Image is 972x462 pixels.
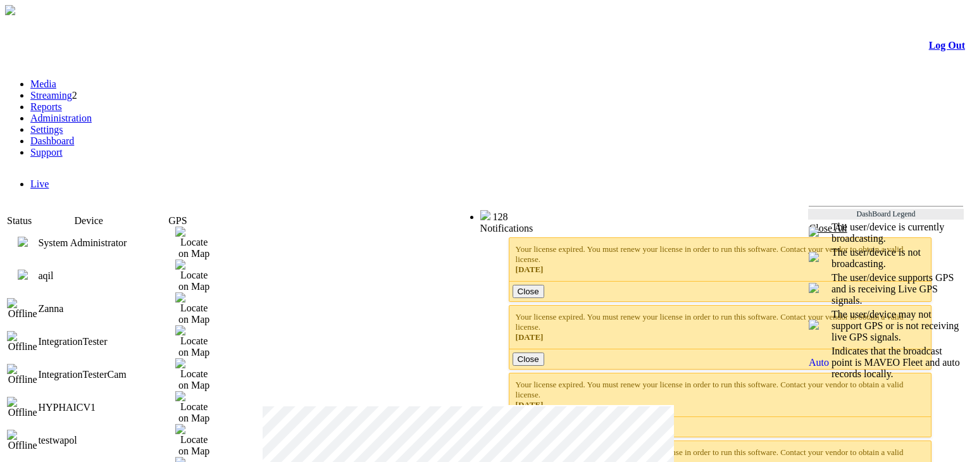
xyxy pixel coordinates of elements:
[513,353,544,366] button: Close
[294,211,455,220] span: Welcome, System Administrator (Administrator)
[175,391,213,424] img: Locate on Map
[175,325,213,358] img: Locate on Map
[30,113,92,123] a: Administration
[516,332,544,342] span: [DATE]
[809,357,829,368] span: Auto
[809,283,819,293] img: crosshair_blue.png
[30,135,74,146] a: Dashboard
[513,285,544,298] button: Close
[38,227,175,259] td: System Administrator
[30,78,56,89] a: Media
[831,308,964,344] td: The user/device may not support GPS or is not receiving live GPS signals.
[175,259,213,292] img: Locate on Map
[30,124,63,135] a: Settings
[809,227,819,237] img: miniPlay.png
[75,215,153,227] td: Device
[38,424,175,457] td: testwapol
[7,215,75,227] td: Status
[7,364,38,385] img: Offline
[175,424,213,457] img: Locate on Map
[516,265,544,274] span: [DATE]
[30,90,72,101] a: Streaming
[7,298,38,320] img: Offline
[809,252,819,262] img: miniNoPlay.png
[38,325,175,358] td: IntegrationTester
[72,90,77,101] span: 2
[809,320,819,330] img: crosshair_gray.png
[480,210,490,220] img: bell25.png
[18,237,28,247] img: miniPlay.png
[38,259,175,292] td: aqil
[7,331,38,353] img: Offline
[30,178,49,189] a: Live
[38,292,175,325] td: Zanna
[175,358,213,391] img: Locate on Map
[516,380,925,410] div: Your license expired. You must renew your license in order to run this software. Contact your ven...
[153,215,203,227] td: GPS
[5,5,15,15] img: arrow-3.png
[929,40,965,51] a: Log Out
[7,397,38,418] img: Offline
[516,400,544,409] span: [DATE]
[18,270,28,280] img: miniPlay.png
[30,101,62,112] a: Reports
[175,292,213,325] img: Locate on Map
[831,345,964,380] td: Indicates that the broadcast point is MAVEO Fleet and auto records locally.
[516,312,925,342] div: Your license expired. You must renew your license in order to run this software. Contact your ven...
[175,227,213,259] img: Locate on Map
[480,223,940,234] div: Notifications
[38,391,175,424] td: HYPHAICV1
[831,272,964,307] td: The user/device supports GPS and is receiving Live GPS signals.
[831,246,964,270] td: The user/device is not broadcasting.
[808,209,964,220] td: DashBoard Legend
[493,211,508,222] span: 128
[30,147,63,158] a: Support
[516,244,925,275] div: Your license expired. You must renew your license in order to run this software. Contact your ven...
[7,430,38,451] img: Offline
[38,358,175,391] td: IntegrationTesterCam
[831,221,964,245] td: The user/device is currently broadcasting.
